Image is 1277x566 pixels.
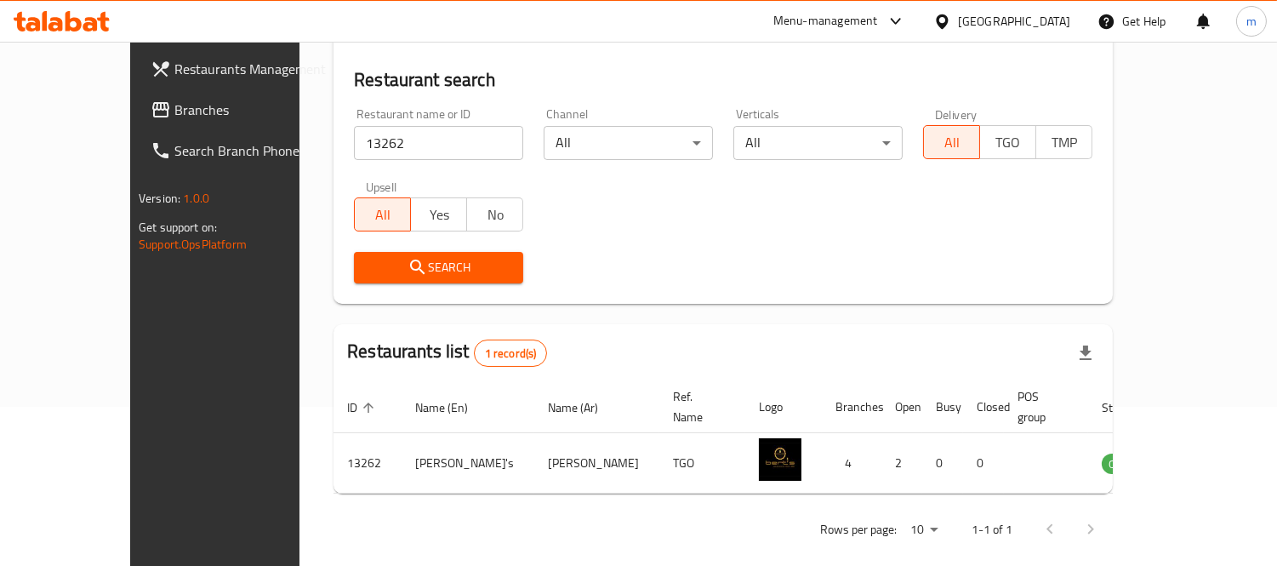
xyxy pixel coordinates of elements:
div: All [544,126,713,160]
span: Restaurants Management [174,59,330,79]
th: Branches [822,381,881,433]
button: No [466,197,523,232]
h2: Restaurant search [354,67,1092,93]
input: Search for restaurant name or ID.. [354,126,523,160]
button: All [923,125,980,159]
span: All [362,203,404,227]
span: TMP [1043,130,1086,155]
span: Get support on: [139,216,217,238]
span: Ref. Name [673,386,725,427]
div: Export file [1065,333,1106,374]
th: Busy [922,381,963,433]
span: Search [368,257,510,278]
p: Rows per page: [820,519,897,540]
a: Restaurants Management [137,49,344,89]
td: [PERSON_NAME] [534,433,659,494]
button: TMP [1035,125,1092,159]
span: Yes [418,203,460,227]
button: Yes [410,197,467,232]
button: All [354,197,411,232]
span: m [1246,12,1257,31]
a: Support.OpsPlatform [139,233,247,255]
span: 1 record(s) [475,346,547,362]
span: ID [347,397,379,418]
span: Status [1102,397,1157,418]
div: Rows per page: [904,517,944,543]
span: TGO [987,130,1029,155]
td: 13262 [334,433,402,494]
a: Branches [137,89,344,130]
div: OPEN [1102,454,1143,474]
div: All [733,126,903,160]
td: 4 [822,433,881,494]
label: Delivery [935,108,978,120]
td: TGO [659,433,745,494]
label: Upsell [366,180,397,192]
p: 1-1 of 1 [972,519,1012,540]
div: Menu-management [773,11,878,31]
span: Version: [139,187,180,209]
span: Name (Ar) [548,397,620,418]
span: 1.0.0 [183,187,209,209]
span: OPEN [1102,455,1143,474]
img: Bert's [759,438,801,481]
td: [PERSON_NAME]'s [402,433,534,494]
span: Search Branch Phone [174,140,330,161]
td: 0 [922,433,963,494]
th: Open [881,381,922,433]
div: [GEOGRAPHIC_DATA] [958,12,1070,31]
table: enhanced table [334,381,1236,494]
th: Closed [963,381,1004,433]
span: All [931,130,973,155]
span: Name (En) [415,397,490,418]
a: Search Branch Phone [137,130,344,171]
td: 2 [881,433,922,494]
span: Branches [174,100,330,120]
button: Search [354,252,523,283]
h2: Restaurants list [347,339,547,367]
span: POS group [1018,386,1068,427]
span: No [474,203,516,227]
th: Logo [745,381,822,433]
td: 0 [963,433,1004,494]
button: TGO [979,125,1036,159]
